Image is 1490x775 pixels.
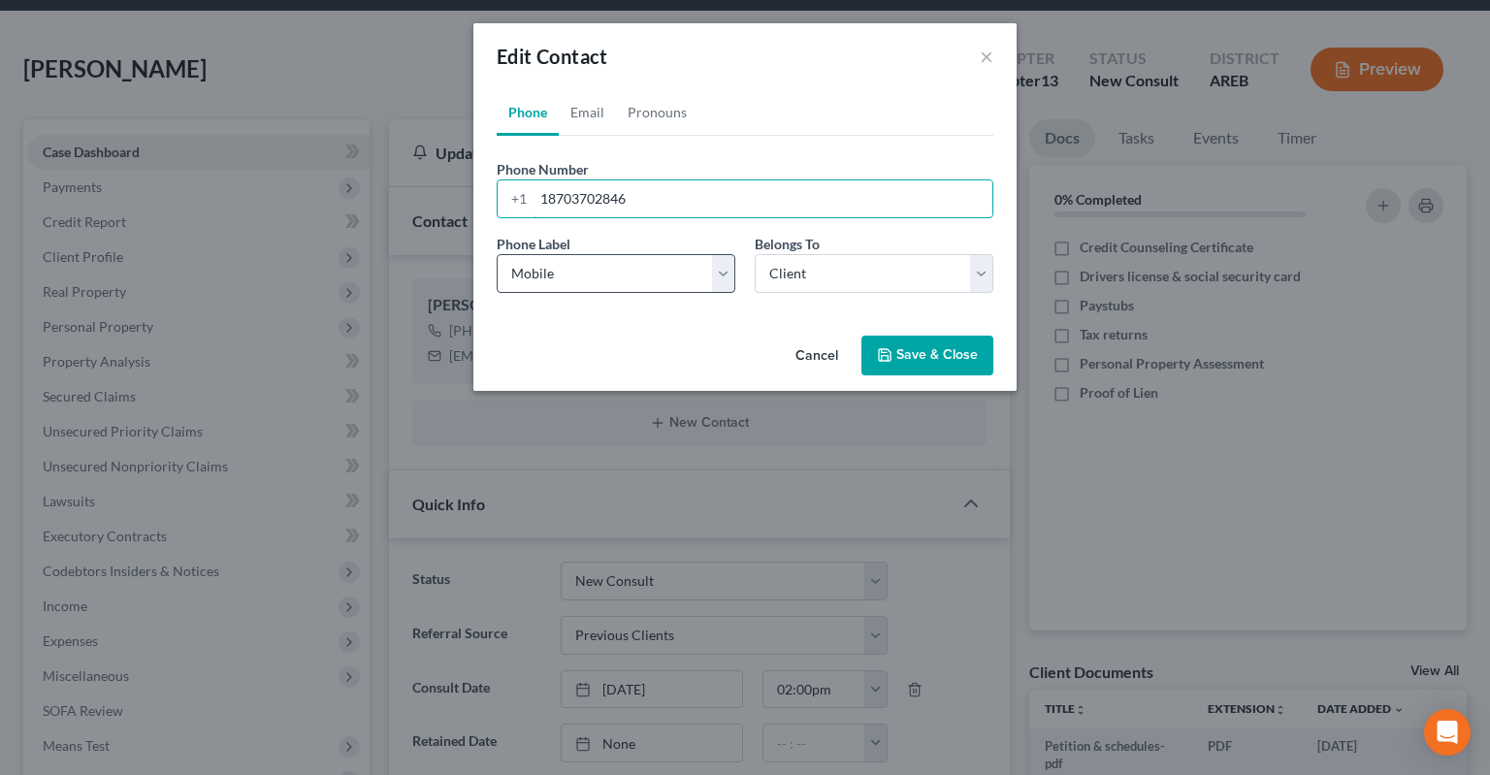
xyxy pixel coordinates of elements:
a: Phone [497,89,559,136]
a: Email [559,89,616,136]
div: +1 [498,180,534,217]
span: Belongs To [755,236,820,252]
input: ###-###-#### [534,180,992,217]
div: Open Intercom Messenger [1424,709,1471,756]
span: Phone Label [497,236,570,252]
button: Save & Close [861,336,993,376]
a: Pronouns [616,89,698,136]
span: Phone Number [497,161,589,178]
button: × [980,45,993,68]
span: Edit Contact [497,45,608,68]
button: Cancel [780,338,854,376]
